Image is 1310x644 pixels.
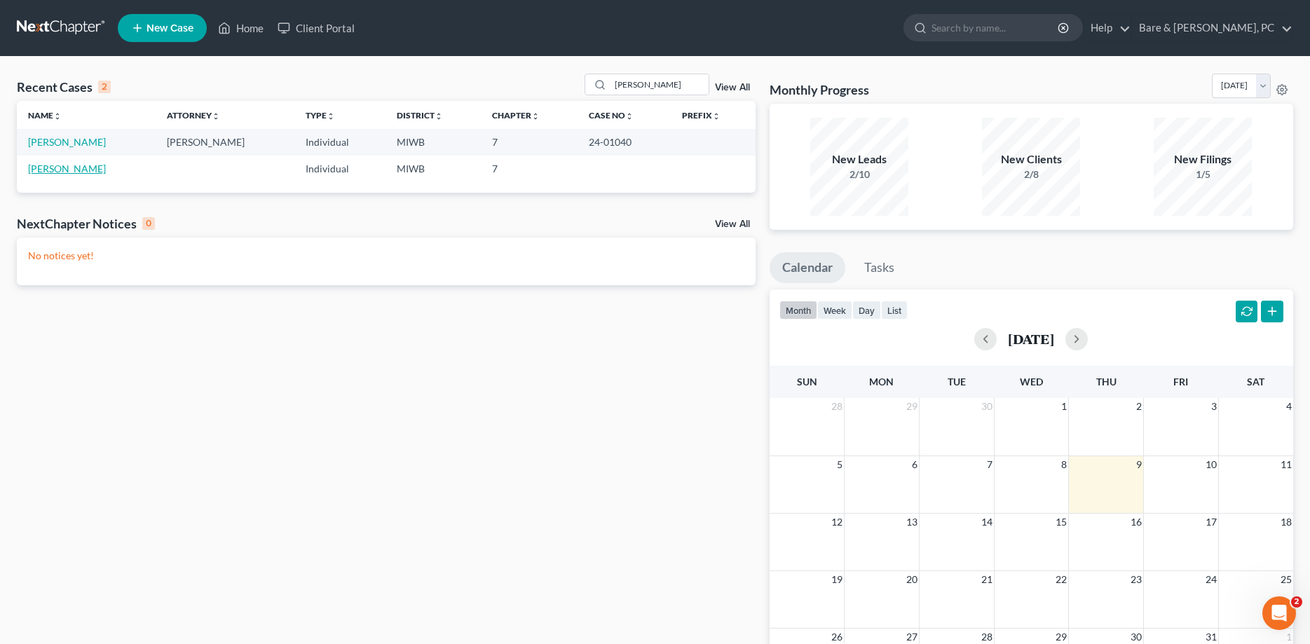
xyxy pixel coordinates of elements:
[589,110,634,121] a: Case Nounfold_more
[1262,596,1296,630] iframe: Intercom live chat
[386,156,481,181] td: MIWB
[98,81,111,93] div: 2
[948,376,966,388] span: Tue
[852,252,907,283] a: Tasks
[481,156,578,181] td: 7
[1173,376,1188,388] span: Fri
[17,78,111,95] div: Recent Cases
[881,301,908,320] button: list
[156,129,294,155] td: [PERSON_NAME]
[17,215,155,232] div: NextChapter Notices
[810,167,908,181] div: 2/10
[53,112,62,121] i: unfold_more
[28,249,744,263] p: No notices yet!
[830,571,844,588] span: 19
[910,456,919,473] span: 6
[1247,376,1264,388] span: Sat
[980,398,994,415] span: 30
[212,112,220,121] i: unfold_more
[715,219,750,229] a: View All
[1154,151,1252,167] div: New Filings
[905,571,919,588] span: 20
[435,112,443,121] i: unfold_more
[1279,571,1293,588] span: 25
[1285,398,1293,415] span: 4
[531,112,540,121] i: unfold_more
[1054,571,1068,588] span: 22
[869,376,894,388] span: Mon
[386,129,481,155] td: MIWB
[1020,376,1043,388] span: Wed
[1135,456,1143,473] span: 9
[271,15,362,41] a: Client Portal
[1060,456,1068,473] span: 8
[492,110,540,121] a: Chapterunfold_more
[770,81,869,98] h3: Monthly Progress
[1135,398,1143,415] span: 2
[1210,398,1218,415] span: 3
[1084,15,1131,41] a: Help
[682,110,721,121] a: Prefixunfold_more
[1291,596,1302,608] span: 2
[835,456,844,473] span: 5
[712,112,721,121] i: unfold_more
[1060,398,1068,415] span: 1
[980,514,994,530] span: 14
[610,74,709,95] input: Search by name...
[779,301,817,320] button: month
[982,151,1080,167] div: New Clients
[1129,514,1143,530] span: 16
[905,398,919,415] span: 29
[28,110,62,121] a: Nameunfold_more
[1279,514,1293,530] span: 18
[327,112,335,121] i: unfold_more
[1096,376,1117,388] span: Thu
[1008,331,1054,346] h2: [DATE]
[294,129,386,155] td: Individual
[211,15,271,41] a: Home
[294,156,386,181] td: Individual
[932,15,1060,41] input: Search by name...
[797,376,817,388] span: Sun
[306,110,335,121] a: Typeunfold_more
[167,110,220,121] a: Attorneyunfold_more
[481,129,578,155] td: 7
[810,151,908,167] div: New Leads
[905,514,919,530] span: 13
[817,301,852,320] button: week
[397,110,443,121] a: Districtunfold_more
[1154,167,1252,181] div: 1/5
[985,456,994,473] span: 7
[1204,571,1218,588] span: 24
[1054,514,1068,530] span: 15
[1204,514,1218,530] span: 17
[852,301,881,320] button: day
[982,167,1080,181] div: 2/8
[1279,456,1293,473] span: 11
[578,129,671,155] td: 24-01040
[830,398,844,415] span: 28
[1204,456,1218,473] span: 10
[770,252,845,283] a: Calendar
[142,217,155,230] div: 0
[980,571,994,588] span: 21
[28,163,106,174] a: [PERSON_NAME]
[830,514,844,530] span: 12
[1129,571,1143,588] span: 23
[625,112,634,121] i: unfold_more
[28,136,106,148] a: [PERSON_NAME]
[715,83,750,93] a: View All
[1132,15,1292,41] a: Bare & [PERSON_NAME], PC
[146,23,193,34] span: New Case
